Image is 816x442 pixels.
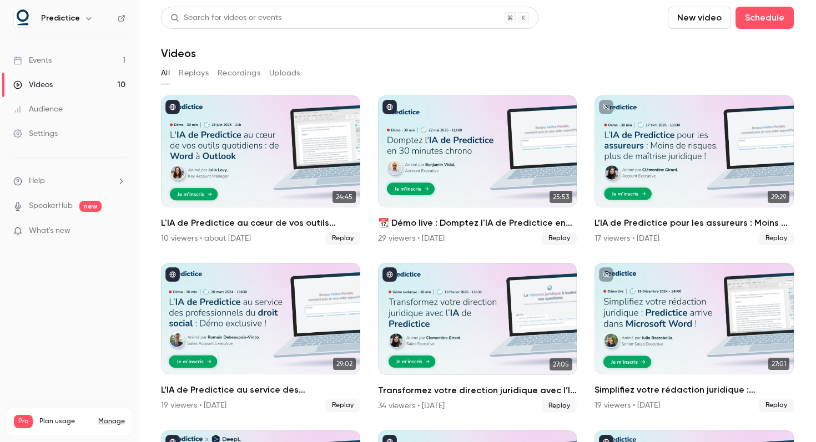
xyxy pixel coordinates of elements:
span: Replay [759,232,794,245]
a: 29:29L’IA de Predictice pour les assureurs : Moins de risques, plus de maîtrise juridique !17 vie... [595,95,794,245]
span: Replay [325,399,360,412]
div: Videos [13,79,53,90]
span: What's new [29,225,70,237]
div: 10 viewers • about [DATE] [161,233,251,244]
span: Replay [542,399,577,413]
div: Events [13,55,52,66]
h2: L’IA de Predictice pour les assureurs : Moins de risques, plus de maîtrise juridique ! [595,216,794,230]
h1: Videos [161,47,196,60]
div: 29 viewers • [DATE] [378,233,445,244]
h2: L'IA de Predictice au cœur de vos outils quotidiens : de Word à Outlook [161,216,360,230]
p: / 90 [105,428,125,438]
div: Settings [13,128,58,139]
span: 24:45 [333,191,356,203]
button: unpublished [599,267,613,282]
img: Predictice [14,9,32,27]
span: Plan usage [39,417,92,426]
div: Search for videos or events [170,12,281,24]
button: Uploads [269,64,300,82]
span: 27:01 [768,358,789,370]
span: Replay [759,399,794,412]
section: Videos [161,7,794,435]
span: Pro [14,415,33,428]
li: 📆 Démo live : Domptez l'IA de Predictice en 30 minutes chrono ⏱️ [378,95,577,245]
button: unpublished [599,100,613,114]
span: 25:53 [550,191,572,203]
div: 19 viewers • [DATE] [161,400,226,411]
span: 10 [105,430,112,436]
a: 27:01Simplifiez votre rédaction juridique : Predictice arrive dans Microsoft Word !19 viewers • [... [595,263,794,413]
div: 17 viewers • [DATE] [595,233,659,244]
span: 29:29 [768,191,789,203]
div: 34 viewers • [DATE] [378,400,445,411]
span: 29:02 [333,358,356,370]
li: L’IA de Predictice pour les assureurs : Moins de risques, plus de maîtrise juridique ! [595,95,794,245]
span: Replay [542,232,577,245]
button: published [165,100,180,114]
button: published [382,267,397,282]
a: 25:53📆 Démo live : Domptez l'IA de Predictice en 30 minutes chrono ⏱️29 viewers • [DATE]Replay [378,95,577,245]
a: 27:05Transformez votre direction juridique avec l’IA de Predictice : Démo exclusive !34 viewers •... [378,263,577,413]
button: New video [668,7,731,29]
span: 27:05 [550,358,572,370]
p: Videos [14,428,35,438]
a: SpeakerHub [29,200,73,212]
h2: Transformez votre direction juridique avec l’IA de Predictice : Démo exclusive ! [378,384,577,397]
a: 24:45L'IA de Predictice au cœur de vos outils quotidiens : de Word à Outlook10 viewers • about [D... [161,95,360,245]
button: Recordings [218,64,260,82]
a: 29:02L’IA de Predictice au service des professionnels du droit social : Démo exclusive !19 viewer... [161,263,360,413]
li: L'IA de Predictice au cœur de vos outils quotidiens : de Word à Outlook [161,95,360,245]
li: L’IA de Predictice au service des professionnels du droit social : Démo exclusive ! [161,263,360,413]
button: published [165,267,180,282]
button: Replays [179,64,209,82]
span: Help [29,175,45,187]
li: Transformez votre direction juridique avec l’IA de Predictice : Démo exclusive ! [378,263,577,413]
div: Audience [13,104,63,115]
span: Replay [325,232,360,245]
h2: L’IA de Predictice au service des professionnels du droit social : Démo exclusive ! [161,383,360,397]
h6: Predictice [41,13,80,24]
button: published [382,100,397,114]
h2: Simplifiez votre rédaction juridique : Predictice arrive dans Microsoft Word ! [595,383,794,397]
h2: 📆 Démo live : Domptez l'IA de Predictice en 30 minutes chrono ⏱️ [378,216,577,230]
li: Simplifiez votre rédaction juridique : Predictice arrive dans Microsoft Word ! [595,263,794,413]
button: All [161,64,170,82]
a: Manage [98,417,125,426]
li: help-dropdown-opener [13,175,125,187]
div: 19 viewers • [DATE] [595,400,660,411]
span: new [79,201,102,212]
button: Schedule [736,7,794,29]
